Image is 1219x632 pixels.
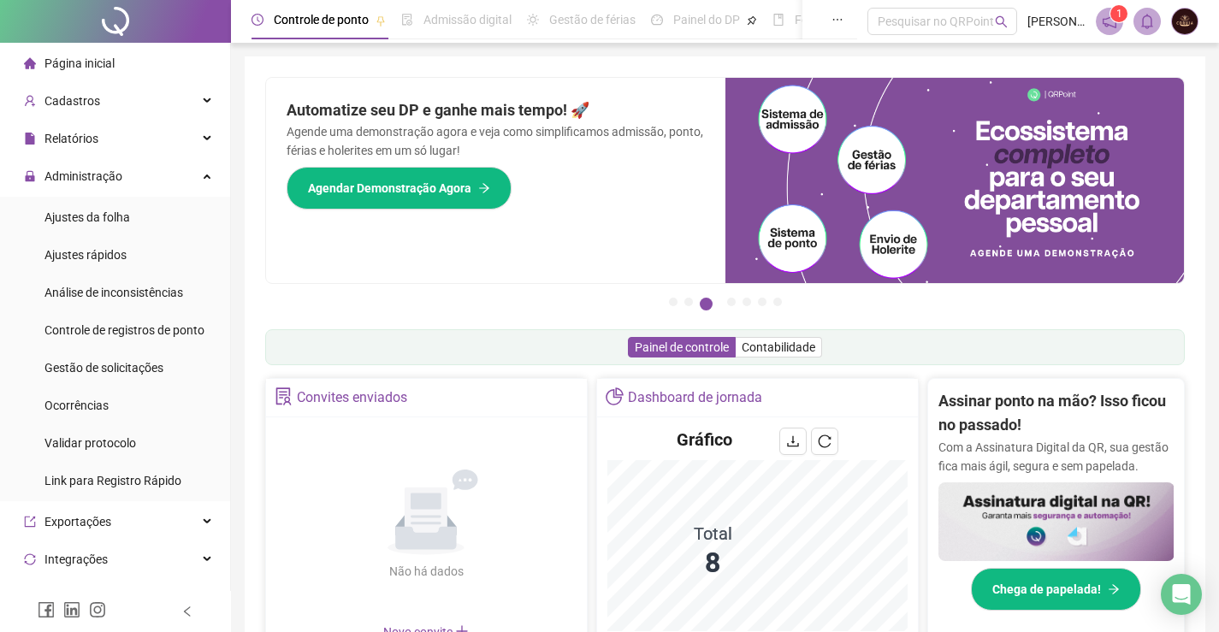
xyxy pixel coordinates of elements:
[743,298,751,306] button: 5
[606,387,624,405] span: pie-chart
[772,14,784,26] span: book
[549,13,636,27] span: Gestão de férias
[938,389,1175,438] h2: Assinar ponto na mão? Isso ficou no passado!
[38,601,55,618] span: facebook
[44,399,109,412] span: Ocorrências
[376,15,386,26] span: pushpin
[527,14,539,26] span: sun
[287,167,512,210] button: Agendar Demonstração Agora
[44,436,136,450] span: Validar protocolo
[44,323,204,337] span: Controle de registros de ponto
[287,122,705,160] p: Agende uma demonstração agora e veja como simplificamos admissão, ponto, férias e holerites em um...
[24,133,36,145] span: file
[725,78,1185,283] img: banner%2Fd57e337e-a0d3-4837-9615-f134fc33a8e6.png
[684,298,693,306] button: 2
[44,210,130,224] span: Ajustes da folha
[44,56,115,70] span: Página inicial
[308,179,471,198] span: Agendar Demonstração Agora
[1116,8,1122,20] span: 1
[831,14,843,26] span: ellipsis
[727,298,736,306] button: 4
[635,340,729,354] span: Painel de controle
[1027,12,1086,31] span: [PERSON_NAME]
[992,580,1101,599] span: Chega de papelada!
[423,13,512,27] span: Admissão digital
[251,14,263,26] span: clock-circle
[628,383,762,412] div: Dashboard de jornada
[44,515,111,529] span: Exportações
[287,98,705,122] h2: Automatize seu DP e ganhe mais tempo! 🚀
[44,286,183,299] span: Análise de inconsistências
[44,361,163,375] span: Gestão de solicitações
[44,248,127,262] span: Ajustes rápidos
[742,340,815,354] span: Contabilidade
[786,434,800,448] span: download
[1108,583,1120,595] span: arrow-right
[44,169,122,183] span: Administração
[478,182,490,194] span: arrow-right
[63,601,80,618] span: linkedin
[995,15,1008,28] span: search
[700,298,713,310] button: 3
[24,57,36,69] span: home
[181,605,193,617] span: left
[971,568,1141,611] button: Chega de papelada!
[1172,9,1198,34] img: 2782
[818,434,831,448] span: reload
[1139,14,1155,29] span: bell
[24,95,36,107] span: user-add
[44,94,100,108] span: Cadastros
[275,387,293,405] span: solution
[401,14,413,26] span: file-done
[274,13,369,27] span: Controle de ponto
[44,474,181,487] span: Link para Registro Rápido
[773,298,782,306] button: 7
[758,298,766,306] button: 6
[24,553,36,565] span: sync
[673,13,740,27] span: Painel do DP
[1161,574,1202,615] div: Open Intercom Messenger
[44,552,108,566] span: Integrações
[297,383,407,412] div: Convites enviados
[795,13,904,27] span: Folha de pagamento
[347,562,505,581] div: Não há dados
[1110,5,1127,22] sup: 1
[24,170,36,182] span: lock
[24,516,36,528] span: export
[44,590,115,604] span: Aceite de uso
[669,298,678,306] button: 1
[89,601,106,618] span: instagram
[44,132,98,145] span: Relatórios
[938,482,1175,561] img: banner%2F02c71560-61a6-44d4-94b9-c8ab97240462.png
[651,14,663,26] span: dashboard
[1102,14,1117,29] span: notification
[938,438,1175,475] p: Com a Assinatura Digital da QR, sua gestão fica mais ágil, segura e sem papelada.
[677,428,732,452] h4: Gráfico
[747,15,757,26] span: pushpin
